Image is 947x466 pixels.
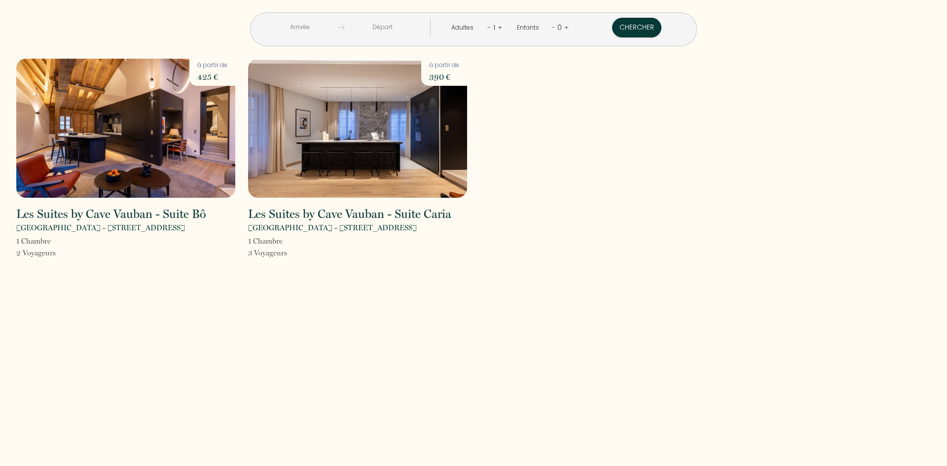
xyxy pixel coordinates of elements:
p: [GEOGRAPHIC_DATA] - [STREET_ADDRESS] [248,222,417,234]
span: s [53,249,56,257]
div: Adultes [451,23,477,33]
p: à partir de [429,61,459,70]
h2: Les Suites by Cave Vauban - Suite Caria [248,208,451,220]
a: + [498,23,502,32]
p: 3 Voyageur [248,247,287,259]
div: 1 [491,20,498,36]
p: [GEOGRAPHIC_DATA] - [STREET_ADDRESS] [16,222,185,234]
input: Départ [345,18,420,37]
p: 2 Voyageur [16,247,56,259]
div: 0 [555,20,564,36]
p: 1 Chambre [248,235,287,247]
button: Chercher [612,18,661,37]
img: rental-image [248,59,467,198]
img: rental-image [16,59,235,198]
a: + [564,23,569,32]
input: Arrivée [262,18,337,37]
img: guests [337,24,345,31]
a: - [487,23,491,32]
a: - [551,23,555,32]
span: s [284,249,287,257]
p: 390 € [429,70,459,84]
p: 1 Chambre [16,235,56,247]
p: 425 € [197,70,227,84]
p: à partir de [197,61,227,70]
h2: Les Suites by Cave Vauban - Suite Bô [16,208,206,220]
div: Enfants [517,23,543,33]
